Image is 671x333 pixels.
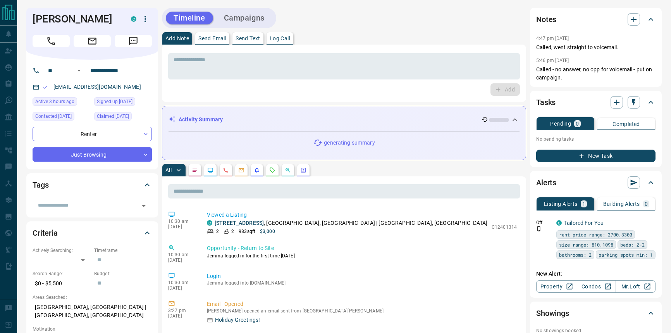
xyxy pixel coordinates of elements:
[603,201,640,207] p: Building Alerts
[207,244,517,252] p: Opportunity - Return to Site
[324,139,375,147] p: generating summary
[492,224,517,231] p: C12401314
[131,16,136,22] div: condos.ca
[536,133,656,145] p: No pending tasks
[231,228,234,235] p: 2
[254,167,260,173] svg: Listing Alerts
[166,12,213,24] button: Timeline
[115,35,152,47] span: Message
[559,231,632,238] span: rent price range: 2700,3300
[33,179,48,191] h2: Tags
[168,224,195,229] p: [DATE]
[33,277,90,290] p: $0 - $5,500
[33,247,90,254] p: Actively Searching:
[536,10,656,29] div: Notes
[179,116,223,124] p: Activity Summary
[236,36,260,41] p: Send Text
[33,147,152,162] div: Just Browsing
[536,270,656,278] p: New Alert:
[582,201,585,207] p: 1
[33,326,152,333] p: Motivation:
[536,150,656,162] button: New Task
[559,241,613,248] span: size range: 810,1098
[94,97,152,108] div: Tue Jun 07 2022
[33,97,90,108] div: Tue Sep 16 2025
[165,167,172,173] p: All
[165,36,189,41] p: Add Note
[33,112,90,123] div: Wed Nov 15 2023
[550,121,571,126] p: Pending
[536,219,552,226] p: Off
[536,176,556,189] h2: Alerts
[559,251,592,259] span: bathrooms: 2
[238,167,244,173] svg: Emails
[168,280,195,285] p: 10:30 am
[207,308,517,314] p: [PERSON_NAME] opened an email sent from [GEOGRAPHIC_DATA][PERSON_NAME]
[168,252,195,257] p: 10:30 am
[536,93,656,112] div: Tasks
[33,224,152,242] div: Criteria
[94,112,152,123] div: Fri Oct 04 2024
[645,201,648,207] p: 0
[239,228,255,235] p: 983 sqft
[33,13,119,25] h1: [PERSON_NAME]
[207,220,212,226] div: condos.ca
[74,35,111,47] span: Email
[216,12,272,24] button: Campaigns
[536,43,656,52] p: Called, went straight to voicemail.
[94,247,152,254] p: Timeframe:
[215,220,264,226] a: [STREET_ADDRESS]
[536,304,656,323] div: Showings
[207,211,517,219] p: Viewed a Listing
[33,301,152,322] p: [GEOGRAPHIC_DATA], [GEOGRAPHIC_DATA] | [GEOGRAPHIC_DATA], [GEOGRAPHIC_DATA]
[74,66,84,75] button: Open
[33,270,90,277] p: Search Range:
[599,251,653,259] span: parking spots min: 1
[260,228,275,235] p: $3,000
[33,127,152,141] div: Renter
[613,121,640,127] p: Completed
[536,307,569,319] h2: Showings
[33,176,152,194] div: Tags
[564,220,604,226] a: Tailored For You
[53,84,141,90] a: [EMAIL_ADDRESS][DOMAIN_NAME]
[536,280,576,293] a: Property
[198,36,226,41] p: Send Email
[43,85,48,90] svg: Email Valid
[536,13,556,26] h2: Notes
[192,167,198,173] svg: Notes
[207,252,517,259] p: Jemma logged in for the first time [DATE]
[536,173,656,192] div: Alerts
[168,308,195,313] p: 3:27 pm
[285,167,291,173] svg: Opportunities
[215,316,260,324] p: Holiday Greetings!
[207,167,213,173] svg: Lead Browsing Activity
[33,227,58,239] h2: Criteria
[168,257,195,263] p: [DATE]
[536,66,656,82] p: Called - no answer, no opp for voicemail - put on campaign.
[35,98,74,105] span: Active 3 hours ago
[576,121,579,126] p: 0
[168,285,195,291] p: [DATE]
[300,167,306,173] svg: Agent Actions
[536,58,569,63] p: 5:46 pm [DATE]
[223,167,229,173] svg: Calls
[207,272,517,280] p: Login
[536,96,556,109] h2: Tasks
[616,280,656,293] a: Mr.Loft
[270,36,290,41] p: Log Call
[168,313,195,319] p: [DATE]
[97,98,132,105] span: Signed up [DATE]
[33,294,152,301] p: Areas Searched:
[94,270,152,277] p: Budget:
[35,112,72,120] span: Contacted [DATE]
[269,167,275,173] svg: Requests
[169,112,520,127] div: Activity Summary
[216,228,219,235] p: 2
[576,280,616,293] a: Condos
[536,226,542,231] svg: Push Notification Only
[536,36,569,41] p: 4:47 pm [DATE]
[33,35,70,47] span: Call
[556,220,562,226] div: condos.ca
[207,280,517,286] p: Jemma logged into [DOMAIN_NAME]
